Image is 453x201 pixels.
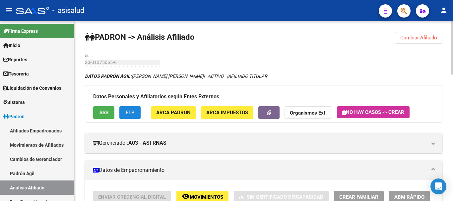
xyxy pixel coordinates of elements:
[156,110,191,116] span: ARCA Padrón
[400,35,437,41] span: Cambiar Afiliado
[151,106,196,119] button: ARCA Padrón
[285,106,332,119] button: Organismos Ext.
[85,74,132,79] strong: DATOS PADRÓN ÁGIL:
[98,194,166,200] span: Enviar Credencial Digital
[440,6,448,14] mat-icon: person
[290,110,327,116] strong: Organismos Ext.
[337,106,410,118] button: No hay casos -> Crear
[394,194,424,200] span: ABM Rápido
[190,194,223,200] span: Movimientos
[228,74,267,79] span: AFILIADO TITULAR
[5,6,13,14] mat-icon: menu
[339,194,378,200] span: Crear Familiar
[52,3,84,18] span: - asisalud
[206,110,248,116] span: ARCA Impuestos
[3,113,25,120] span: Padrón
[342,109,404,115] span: No hay casos -> Crear
[99,110,108,116] span: SSS
[182,192,190,200] mat-icon: remove_red_eye
[430,178,446,194] div: Open Intercom Messenger
[3,56,27,63] span: Reportes
[3,42,20,49] span: Inicio
[3,84,61,92] span: Liquidación de Convenios
[128,139,166,147] strong: A03 - ASI RNAS
[85,74,204,79] span: [PERSON_NAME] [PERSON_NAME]
[85,74,267,79] i: | ACTIVO |
[93,139,426,147] mat-panel-title: Gerenciador:
[201,106,253,119] button: ARCA Impuestos
[3,99,25,106] span: Sistema
[85,160,442,180] mat-expansion-panel-header: Datos de Empadronamiento
[3,70,29,77] span: Tesorería
[93,106,114,119] button: SSS
[3,27,38,35] span: Firma Express
[126,110,135,116] span: FTP
[85,32,195,42] strong: PADRON -> Análisis Afiliado
[119,106,141,119] button: FTP
[93,167,426,174] mat-panel-title: Datos de Empadronamiento
[85,133,442,153] mat-expansion-panel-header: Gerenciador:A03 - ASI RNAS
[247,194,323,200] span: Sin Certificado Discapacidad
[395,32,442,44] button: Cambiar Afiliado
[93,92,434,101] h3: Datos Personales y Afiliatorios según Entes Externos:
